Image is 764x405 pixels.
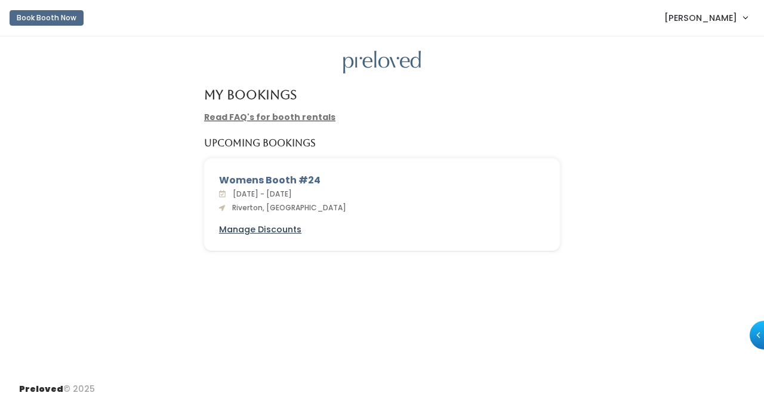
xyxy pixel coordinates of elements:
[219,223,301,236] a: Manage Discounts
[19,373,95,395] div: © 2025
[219,223,301,235] u: Manage Discounts
[204,111,335,123] a: Read FAQ's for booth rentals
[227,202,346,213] span: Riverton, [GEOGRAPHIC_DATA]
[204,138,316,149] h5: Upcoming Bookings
[204,88,297,102] h4: My Bookings
[219,173,545,188] div: Womens Booth #24
[10,10,84,26] button: Book Booth Now
[228,189,292,199] span: [DATE] - [DATE]
[10,5,84,31] a: Book Booth Now
[343,51,421,74] img: preloved logo
[19,383,63,395] span: Preloved
[664,11,737,24] span: [PERSON_NAME]
[652,5,759,30] a: [PERSON_NAME]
